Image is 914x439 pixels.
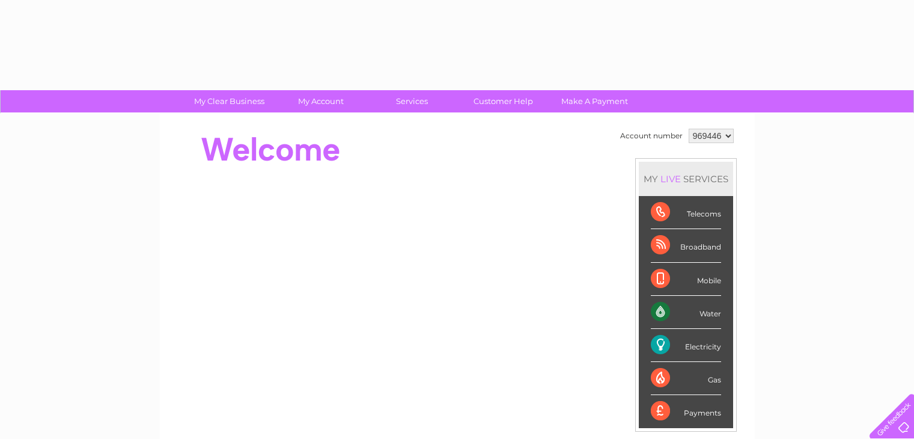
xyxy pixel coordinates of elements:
[651,362,721,395] div: Gas
[454,90,553,112] a: Customer Help
[651,296,721,329] div: Water
[651,196,721,229] div: Telecoms
[639,162,733,196] div: MY SERVICES
[651,229,721,262] div: Broadband
[651,263,721,296] div: Mobile
[271,90,370,112] a: My Account
[617,126,686,146] td: Account number
[180,90,279,112] a: My Clear Business
[651,329,721,362] div: Electricity
[658,173,683,185] div: LIVE
[362,90,462,112] a: Services
[545,90,644,112] a: Make A Payment
[651,395,721,428] div: Payments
